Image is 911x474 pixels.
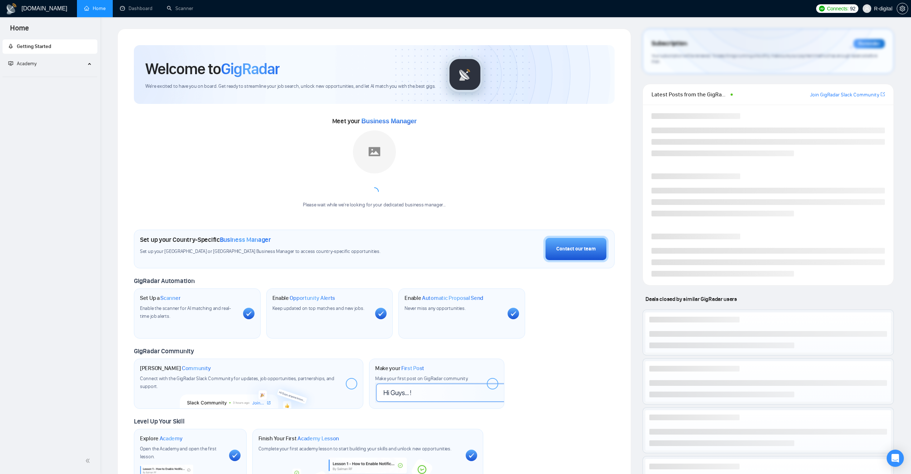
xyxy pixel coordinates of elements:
span: Academy [8,61,37,67]
button: Contact our team [543,236,609,262]
a: dashboardDashboard [120,5,152,11]
span: Latest Posts from the GigRadar Community [651,90,728,99]
span: Keep updated on top matches and new jobs. [272,305,364,311]
span: Business Manager [362,118,417,125]
span: Automatic Proposal Send [422,295,483,302]
span: Level Up Your Skill [134,417,184,425]
span: user [864,6,869,11]
h1: Set up your Country-Specific [140,236,271,244]
span: export [881,91,885,97]
span: double-left [85,457,92,464]
span: rocket [8,44,13,49]
h1: [PERSON_NAME] [140,365,211,372]
span: GigRadar Automation [134,277,194,285]
span: Never miss any opportunities. [404,305,465,311]
span: Getting Started [17,43,51,49]
a: export [881,91,885,98]
h1: Make your [375,365,424,372]
span: Opportunity Alerts [290,295,335,302]
h1: Finish Your First [258,435,339,442]
span: GigRadar Community [134,347,194,355]
span: Connects: [827,5,848,13]
span: Academy Lesson [297,435,339,442]
span: Academy [160,435,183,442]
span: fund-projection-screen [8,61,13,66]
span: Make your first post on GigRadar community. [375,375,468,382]
img: logo [6,3,17,15]
img: slackcommunity-bg.png [180,376,317,409]
div: Please wait while we're looking for your dedicated business manager... [299,202,450,209]
span: Set up your [GEOGRAPHIC_DATA] or [GEOGRAPHIC_DATA] Business Manager to access country-specific op... [140,248,421,255]
span: 92 [850,5,856,13]
a: Join GigRadar Slack Community [810,91,879,99]
span: Your subscription will be renewed. To keep things running smoothly, make sure your payment method... [651,53,877,64]
span: Open the Academy and open the first lesson. [140,446,217,460]
span: Scanner [160,295,180,302]
img: gigradar-logo.png [447,57,483,92]
span: Business Manager [220,236,271,244]
span: We're excited to have you on board. Get ready to streamline your job search, unlock new opportuni... [145,83,436,90]
span: First Post [401,365,424,372]
h1: Explore [140,435,183,442]
li: Getting Started [3,39,97,54]
h1: Enable [404,295,483,302]
img: placeholder.png [353,130,396,173]
span: loading [370,187,379,196]
h1: Enable [272,295,335,302]
span: Community [182,365,211,372]
span: Enable the scanner for AI matching and real-time job alerts. [140,305,231,319]
span: Home [4,23,35,38]
span: Complete your first academy lesson to start building your skills and unlock new opportunities. [258,446,451,452]
a: searchScanner [167,5,193,11]
button: setting [897,3,908,14]
span: Meet your [332,117,417,125]
div: Reminder [853,39,885,48]
div: Contact our team [556,245,596,253]
img: upwork-logo.png [819,6,825,11]
a: homeHome [84,5,106,11]
div: Open Intercom Messenger [887,450,904,467]
span: Academy [17,61,37,67]
span: Connect with the GigRadar Slack Community for updates, job opportunities, partnerships, and support. [140,375,334,389]
span: Subscription [651,38,687,50]
h1: Welcome to [145,59,280,78]
h1: Set Up a [140,295,180,302]
span: GigRadar [221,59,280,78]
li: Academy Homepage [3,74,97,78]
span: Deals closed by similar GigRadar users [643,293,740,305]
a: setting [897,6,908,11]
